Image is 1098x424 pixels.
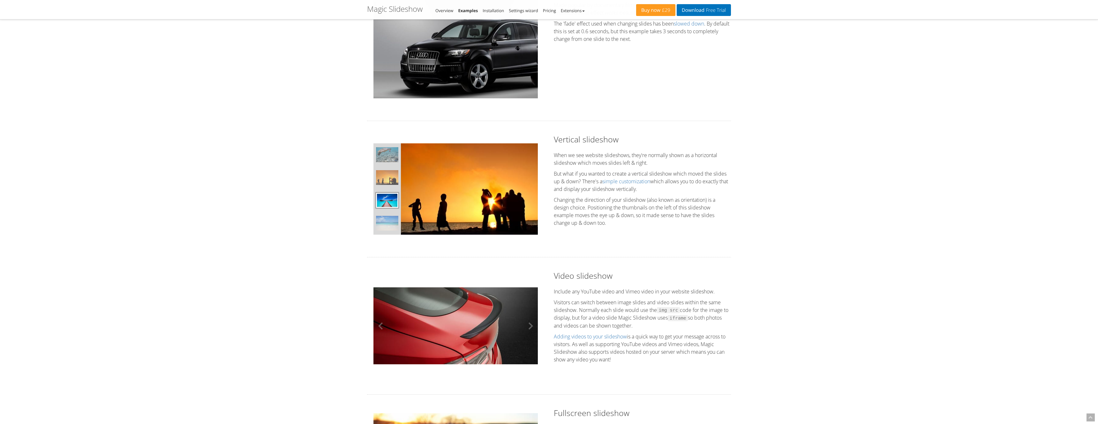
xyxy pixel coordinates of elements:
[554,299,731,329] p: Visitors can switch between image slides and video slides within the same slideshow. Normally eac...
[674,20,704,27] a: slowed down
[554,407,731,419] h2: Fullscreen slideshow
[554,196,731,227] p: Changing the direction of your slideshow (also known as orientation) is a design choice. Position...
[677,4,731,16] a: DownloadFree Trial
[483,8,504,13] a: Installation
[554,333,627,340] a: Adding videos to your slideshow
[554,288,731,295] p: Include any YouTube video and Vimeo video in your website slideshow.
[660,8,670,13] span: £29
[435,8,453,13] a: Overview
[367,5,423,13] h1: Magic Slideshow
[376,216,398,231] img: maldives5.jpg
[554,20,731,43] p: The 'fade' effect used when changing slides has been . By default this is set at 0.6 seconds, but...
[554,270,731,281] h2: Video slideshow
[554,170,731,193] p: But what if you wanted to create a vertical slideshow which moved the slides up & down? There's a...
[373,287,538,364] img: Video slideshow example
[561,8,585,13] a: Extensions
[636,4,675,16] a: Buy now£29
[657,307,680,313] code: img src
[376,170,398,185] img: maldives7.jpg
[602,178,650,185] a: simple customization
[554,151,731,167] p: When we see website slideshows, they're normally shown as a horizontal slideshow which moves slid...
[704,8,726,13] span: Free Trial
[668,315,688,321] code: iframe
[554,333,731,363] p: is a quick way to get your message across to visitors. As well as supporting YouTube videos and V...
[509,8,538,13] a: Settings wizard
[554,134,731,145] h2: Vertical slideshow
[376,147,398,162] img: maldives3.jpg
[543,8,556,13] a: Pricing
[458,8,478,13] a: Examples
